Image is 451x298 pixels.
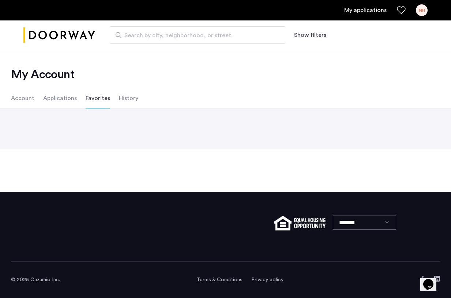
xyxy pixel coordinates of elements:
[251,276,283,283] a: Privacy policy
[333,215,396,230] select: Language select
[23,22,95,49] a: Cazamio logo
[420,269,444,291] iframe: chat widget
[124,31,265,40] span: Search by city, neighborhood, or street.
[274,216,325,230] img: equal-housing.png
[11,277,60,282] span: © 2025 Cazamio Inc.
[86,88,110,108] li: Favorites
[119,88,138,108] li: History
[196,276,243,283] a: Terms and conditions
[11,88,34,108] li: Account
[294,31,326,39] button: Show or hide filters
[397,6,406,15] a: Favorites
[23,22,95,49] img: logo
[43,88,77,108] li: Applications
[344,6,387,15] a: My application
[11,67,440,82] h2: My Account
[420,276,425,282] a: Facebook
[110,26,285,44] input: Apartment Search
[416,4,428,16] div: NH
